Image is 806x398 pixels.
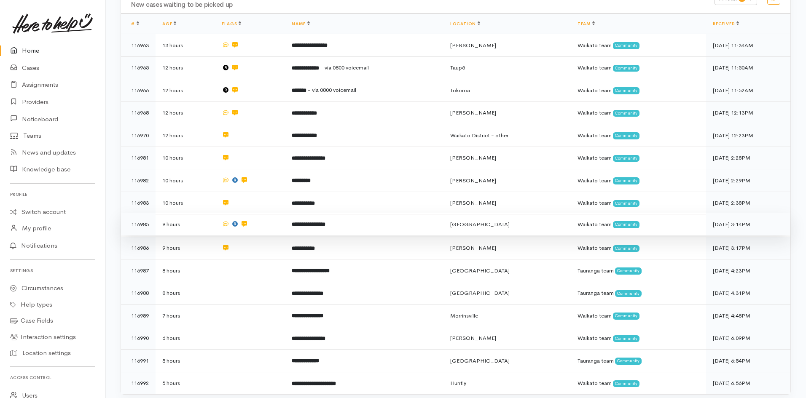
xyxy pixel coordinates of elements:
[450,87,470,94] span: Tokoroa
[706,79,790,102] td: [DATE] 11:52AM
[10,189,95,200] h6: Profile
[156,56,215,79] td: 12 hours
[450,379,466,387] span: Huntly
[706,350,790,372] td: [DATE] 6:54PM
[571,305,706,327] td: Waikato team
[706,147,790,169] td: [DATE] 2:28PM
[222,21,241,27] a: Flags
[450,109,496,116] span: [PERSON_NAME]
[706,327,790,350] td: [DATE] 6:09PM
[156,282,215,305] td: 8 hours
[613,110,639,117] span: Community
[450,221,510,228] span: [GEOGRAPHIC_DATA]
[571,34,706,57] td: Waikato team
[613,200,639,207] span: Community
[706,213,790,236] td: [DATE] 3:14PM
[131,1,704,8] h4: New cases waiting to be picked up
[450,42,496,49] span: [PERSON_NAME]
[571,259,706,282] td: Tauranga team
[615,267,642,274] span: Community
[156,169,215,192] td: 10 hours
[615,290,642,297] span: Community
[156,192,215,214] td: 10 hours
[450,334,496,342] span: [PERSON_NAME]
[571,372,706,394] td: Waikato team
[131,21,139,27] a: #
[613,155,639,162] span: Community
[121,259,156,282] td: 116987
[450,244,496,251] span: [PERSON_NAME]
[571,192,706,214] td: Waikato team
[121,213,156,236] td: 116985
[571,147,706,169] td: Waikato team
[706,102,790,124] td: [DATE] 12:13PM
[450,21,480,27] a: Location
[613,335,639,342] span: Community
[706,237,790,259] td: [DATE] 3:17PM
[571,79,706,102] td: Waikato team
[121,79,156,102] td: 116966
[156,102,215,124] td: 12 hours
[613,177,639,184] span: Community
[121,192,156,214] td: 116983
[613,87,639,94] span: Community
[10,372,95,383] h6: Access control
[713,21,739,27] a: Received
[156,327,215,350] td: 6 hours
[156,372,215,394] td: 5 hours
[121,372,156,394] td: 116992
[156,259,215,282] td: 8 hours
[156,34,215,57] td: 13 hours
[121,102,156,124] td: 116968
[706,34,790,57] td: [DATE] 11:34AM
[571,124,706,147] td: Waikato team
[613,313,639,319] span: Community
[156,124,215,147] td: 12 hours
[706,282,790,305] td: [DATE] 4:31PM
[706,305,790,327] td: [DATE] 4:48PM
[121,56,156,79] td: 116965
[615,358,642,364] span: Community
[156,79,215,102] td: 12 hours
[121,305,156,327] td: 116989
[706,192,790,214] td: [DATE] 2:38PM
[292,21,309,27] a: Name
[613,65,639,72] span: Community
[578,21,595,27] a: Team
[571,237,706,259] td: Waikato team
[613,221,639,228] span: Community
[308,86,356,93] span: - via 0800 voicemail
[121,34,156,57] td: 116963
[706,124,790,147] td: [DATE] 12:23PM
[121,350,156,372] td: 116991
[156,305,215,327] td: 7 hours
[121,282,156,305] td: 116988
[571,169,706,192] td: Waikato team
[706,56,790,79] td: [DATE] 11:50AM
[706,259,790,282] td: [DATE] 4:23PM
[162,21,176,27] a: Age
[450,289,510,296] span: [GEOGRAPHIC_DATA]
[571,282,706,305] td: Tauranga team
[156,147,215,169] td: 10 hours
[706,372,790,394] td: [DATE] 6:56PM
[450,154,496,161] span: [PERSON_NAME]
[613,245,639,252] span: Community
[706,169,790,192] td: [DATE] 2:29PM
[450,312,478,319] span: Morrinsville
[450,199,496,206] span: [PERSON_NAME]
[156,237,215,259] td: 9 hours
[450,132,508,139] span: Waikato District - other
[450,267,510,274] span: [GEOGRAPHIC_DATA]
[571,350,706,372] td: Tauranga team
[613,380,639,387] span: Community
[121,327,156,350] td: 116990
[613,132,639,139] span: Community
[450,64,465,71] span: Taupō
[571,213,706,236] td: Waikato team
[571,327,706,350] td: Waikato team
[450,177,496,184] span: [PERSON_NAME]
[320,64,369,71] span: - via 0800 voicemail
[156,350,215,372] td: 5 hours
[571,56,706,79] td: Waikato team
